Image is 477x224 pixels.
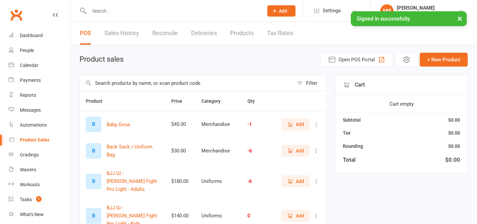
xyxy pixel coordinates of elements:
[267,22,293,45] a: Tax Rates
[343,129,350,137] div: Tax
[9,73,70,88] a: Payments
[20,48,34,53] div: People
[86,117,101,132] div: B
[86,208,101,224] div: B
[339,56,375,64] span: Open POS Portal
[454,11,466,26] button: ×
[20,122,47,128] div: Automations
[293,76,326,91] button: Filter
[9,28,70,43] a: Dashboard
[247,179,269,184] div: -6
[296,121,304,128] span: Add
[336,76,467,94] div: Cart
[445,155,460,164] div: $0.00
[448,129,460,137] div: $0.00
[247,98,262,104] span: Qty
[86,143,101,159] div: B
[296,212,304,219] span: Add
[397,5,458,11] div: [PERSON_NAME]
[247,122,269,127] div: -1
[36,196,41,202] span: 1
[191,22,217,45] a: Deliveries
[343,142,363,150] div: Rounding
[80,76,293,91] input: Search products by name, or scan product code
[201,148,236,154] div: Merchandise
[8,7,25,23] a: Clubworx
[357,16,411,22] span: Signed in successfully.
[448,142,460,150] div: $0.00
[20,197,32,202] div: Tasks
[86,174,101,189] div: B
[282,145,310,157] button: Add
[171,148,189,154] div: $30.00
[20,92,36,98] div: Reports
[9,192,70,207] a: Tasks 1
[9,207,70,222] a: What's New
[201,179,236,184] div: Uniforms
[20,212,44,217] div: What's New
[247,148,269,154] div: -6
[20,107,41,113] div: Messages
[9,43,70,58] a: People
[247,97,262,105] button: Qty
[171,179,189,184] div: $180.00
[171,97,189,105] button: Price
[9,147,70,162] a: Gradings
[323,3,341,18] span: Settings
[87,6,259,16] input: Search...
[282,210,310,222] button: Add
[201,97,228,105] button: Category
[201,213,236,219] div: Uniforms
[230,22,254,45] a: Products
[152,22,178,45] a: Reconcile
[171,98,189,104] span: Price
[107,169,159,193] button: BJJ GI - [PERSON_NAME] Fight Pro Light - Adults
[201,98,228,104] span: Category
[20,152,39,157] div: Gradings
[247,213,269,219] div: 0
[80,22,91,45] a: POS
[20,137,49,142] div: Product Sales
[20,33,43,38] div: Dashboard
[9,177,70,192] a: Workouts
[343,155,355,164] div: Total
[20,78,41,83] div: Payments
[279,8,287,14] span: Add
[171,213,189,219] div: $140.00
[9,88,70,103] a: Reports
[171,122,189,127] div: $45.00
[296,178,304,185] span: Add
[107,143,159,159] button: Back Sack / Uniform Bag
[267,5,295,17] button: Add
[9,103,70,118] a: Messages
[20,167,36,172] div: Waivers
[343,100,460,108] div: Cart empty
[20,182,40,187] div: Workouts
[9,162,70,177] a: Waivers
[9,58,70,73] a: Calendar
[282,118,310,130] button: Add
[320,53,393,67] button: Open POS Portal
[282,175,310,187] button: Add
[9,118,70,133] a: Automations
[107,121,130,129] button: Baby Grow
[420,53,468,67] button: + New Product
[79,55,124,63] h1: Product sales
[20,63,38,68] div: Calendar
[343,116,361,124] div: Subtotal
[104,22,139,45] a: Sales History
[201,122,236,127] div: Merchandise
[296,147,304,154] span: Add
[380,4,394,18] div: MS
[86,97,110,105] button: Product
[448,116,460,124] div: $0.00
[306,79,317,87] div: Filter
[86,98,110,104] span: Product
[9,133,70,147] a: Product Sales
[397,11,458,17] div: Kinetic Martial Arts Caringbah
